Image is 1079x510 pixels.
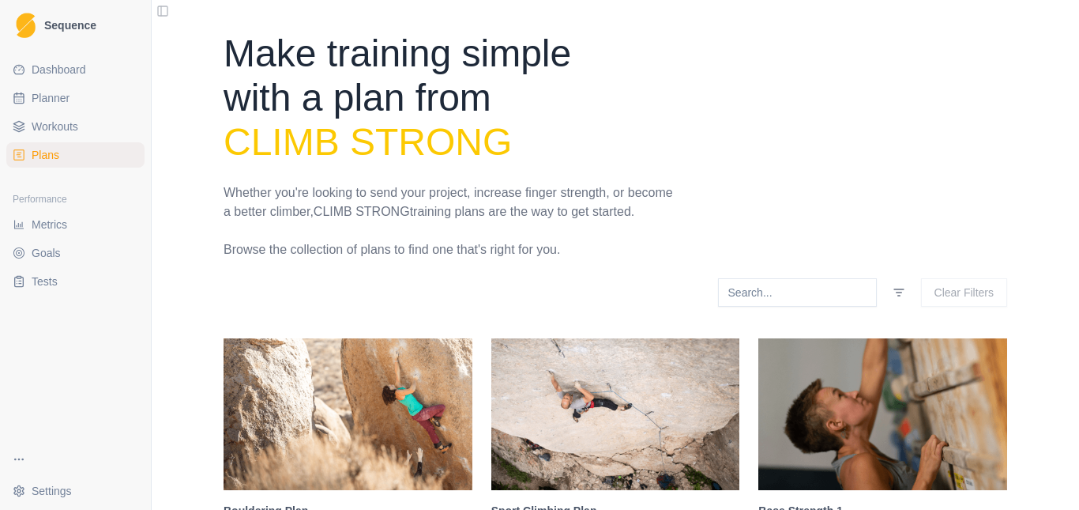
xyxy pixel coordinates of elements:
[6,187,145,212] div: Performance
[6,85,145,111] a: Planner
[6,114,145,139] a: Workouts
[6,6,145,44] a: LogoSequence
[224,240,679,259] p: Browse the collection of plans to find one that's right for you.
[32,217,67,232] span: Metrics
[32,62,86,77] span: Dashboard
[6,142,145,168] a: Plans
[6,212,145,237] a: Metrics
[224,338,472,490] img: Bouldering Plan
[32,245,61,261] span: Goals
[758,338,1007,490] img: Base Strength 1
[32,147,59,163] span: Plans
[6,240,145,266] a: Goals
[224,183,679,221] p: Whether you're looking to send your project, increase finger strength, or become a better climber...
[6,57,145,82] a: Dashboard
[224,121,512,163] span: Climb Strong
[224,32,679,164] h1: Make training simple with a plan from
[6,269,145,294] a: Tests
[32,90,70,106] span: Planner
[32,274,58,289] span: Tests
[6,478,145,504] button: Settings
[314,205,410,218] span: Climb Strong
[16,13,36,39] img: Logo
[718,278,877,307] input: Search...
[491,338,740,490] img: Sport Climbing Plan
[32,119,78,134] span: Workouts
[44,20,96,31] span: Sequence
